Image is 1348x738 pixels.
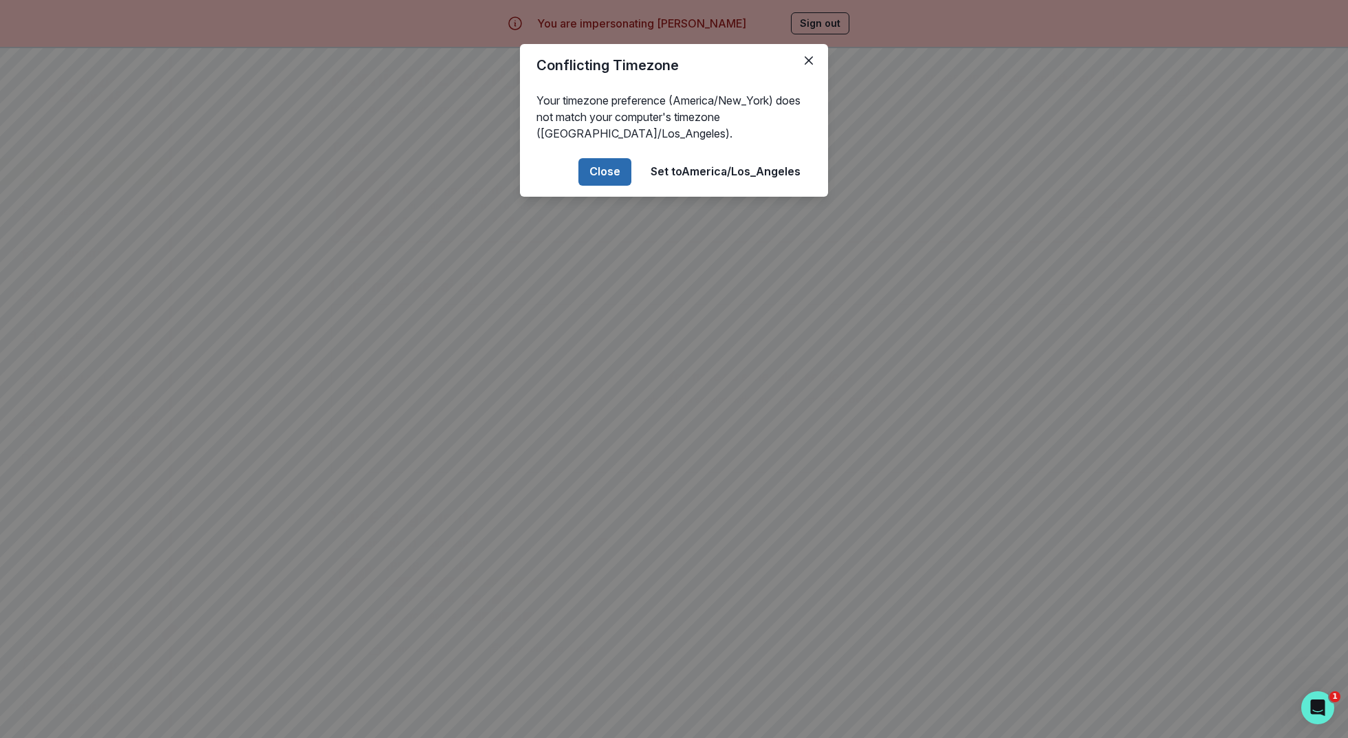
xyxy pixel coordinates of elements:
[578,158,631,186] button: Close
[520,87,828,147] div: Your timezone preference (America/New_York) does not match your computer's timezone ([GEOGRAPHIC_...
[1329,691,1340,702] span: 1
[520,44,828,87] header: Conflicting Timezone
[798,50,820,72] button: Close
[1301,691,1334,724] iframe: Intercom live chat
[640,158,812,186] button: Set toAmerica/Los_Angeles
